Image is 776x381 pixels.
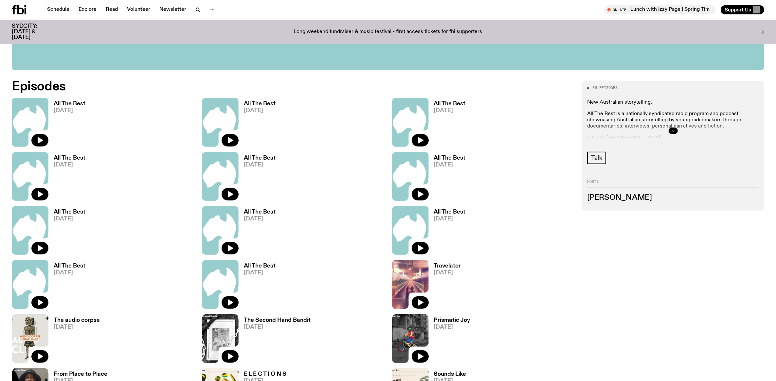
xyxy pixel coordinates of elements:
img: Broken glass from a picture frame which has a clamp attached to it and a chain going around it. [202,314,239,363]
h2: Hosts [587,180,759,188]
a: All The Best[DATE] [48,101,85,147]
h3: E L E C T I O N S [244,372,286,377]
a: All The Best[DATE] [239,263,276,309]
p: Long weekend fundraiser & music festival - first access tickets for fbi supporters [294,29,482,35]
button: Support Us [721,5,764,14]
h3: [PERSON_NAME] [587,194,759,201]
a: Newsletter [155,5,190,14]
a: All The Best[DATE] [239,209,276,255]
h2: Episodes [12,81,511,93]
span: [DATE] [244,270,276,276]
h3: All The Best [434,209,466,215]
span: [DATE] [54,216,85,222]
span: Talk [591,154,602,162]
img: An underground escalator with colourful artwork of people and gardens (left of screen) [392,260,429,309]
h3: The audio corpse [54,318,100,323]
a: Talk [587,152,606,164]
span: [DATE] [434,270,461,276]
a: Travelator[DATE] [429,263,461,309]
h3: Prismatic Joy [434,318,470,323]
span: [DATE] [54,162,85,168]
h3: SYDCITY: [DATE] & [DATE] [12,24,54,40]
a: The Second Hand Bandit[DATE] [239,318,311,363]
span: [DATE] [434,216,466,222]
span: Support Us [725,7,751,13]
h3: All The Best [244,263,276,269]
a: All The Best[DATE] [429,209,466,255]
h3: All The Best [244,209,276,215]
h3: All The Best [54,155,85,161]
span: 85 episodes [592,86,618,90]
span: [DATE] [244,108,276,113]
h3: All The Best [54,209,85,215]
a: Schedule [43,5,73,14]
span: [DATE] [54,270,85,276]
a: All The Best[DATE] [48,209,85,255]
a: Explore [75,5,100,14]
h3: All The Best [54,263,85,269]
h3: All The Best [434,101,466,107]
a: Volunteer [123,5,154,14]
span: [DATE] [434,324,470,330]
span: [DATE] [54,324,100,330]
a: Prismatic Joy[DATE] [429,318,470,363]
a: All The Best[DATE] [239,101,276,147]
h3: The Second Hand Bandit [244,318,311,323]
span: [DATE] [434,108,466,113]
h3: All The Best [434,155,466,161]
p: New Australian storytelling. [587,99,759,106]
h3: From Place to Place [54,372,107,377]
span: [DATE] [54,108,85,113]
a: The audio corpse[DATE] [48,318,100,363]
span: [DATE] [434,162,466,168]
button: On AirLunch with Izzy Page | Spring Time is HERE! [604,5,715,14]
a: All The Best[DATE] [429,101,466,147]
img: A look-a-like robot lady with speakers, a tape and record player [12,314,48,363]
h3: All The Best [244,155,276,161]
a: All The Best[DATE] [239,155,276,201]
a: All The Best[DATE] [429,155,466,201]
p: All The Best is a nationally syndicated radio program and podcast showcasing Australian storytell... [587,111,759,130]
span: [DATE] [244,324,311,330]
a: All The Best[DATE] [48,155,85,201]
h3: Travelator [434,263,461,269]
span: [DATE] [244,216,276,222]
h3: All The Best [54,101,85,107]
span: [DATE] [244,162,276,168]
h3: Sounds Like [434,372,466,377]
h3: All The Best [244,101,276,107]
a: All The Best[DATE] [48,263,85,309]
a: Read [102,5,122,14]
img: A young boy rides his bike in colour on a black and white background of a run down multi-story bu... [392,314,429,363]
